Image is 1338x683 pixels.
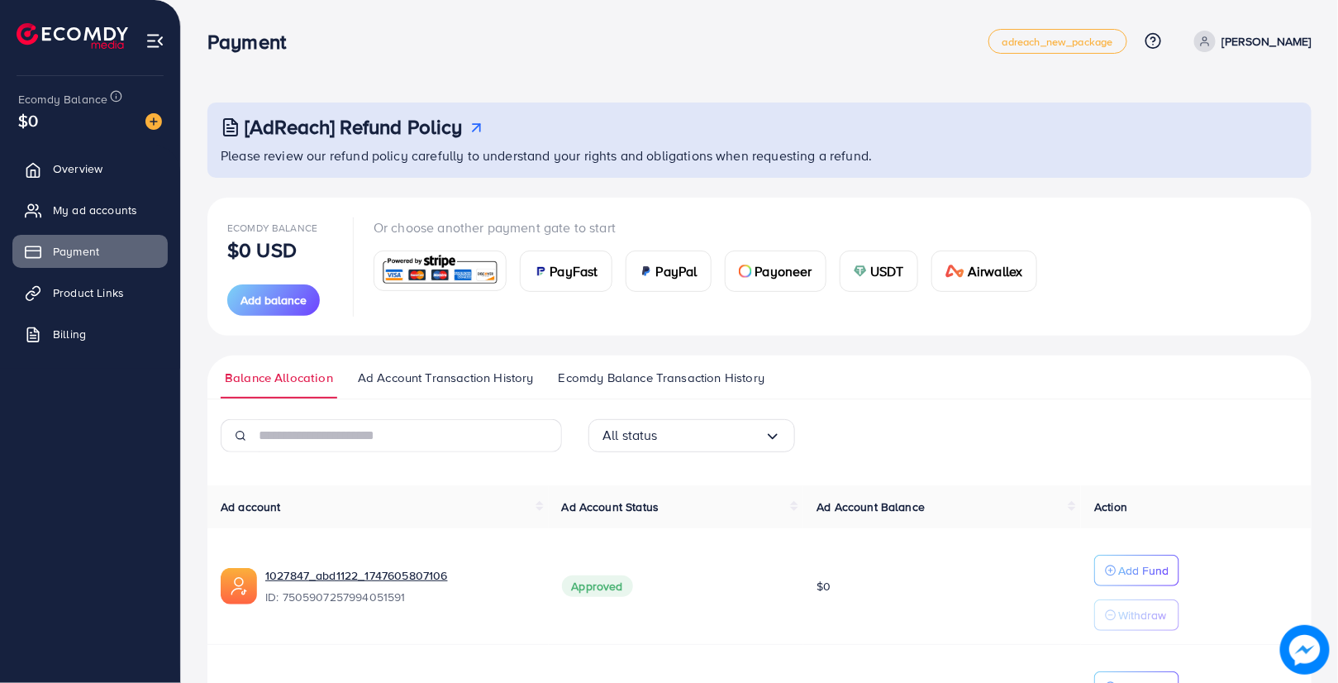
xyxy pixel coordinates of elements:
[18,108,38,132] span: $0
[145,31,164,50] img: menu
[1222,31,1312,51] p: [PERSON_NAME]
[988,29,1127,54] a: adreach_new_package
[225,369,333,387] span: Balance Allocation
[227,240,297,260] p: $0 USD
[12,193,168,227] a: My ad accounts
[739,265,752,278] img: card
[945,265,965,278] img: card
[53,160,102,177] span: Overview
[534,265,547,278] img: card
[602,423,658,448] span: All status
[1118,605,1166,625] p: Withdraw
[755,261,812,281] span: Payoneer
[17,23,128,49] img: logo
[18,91,107,107] span: Ecomdy Balance
[658,423,764,448] input: Search for option
[1094,555,1179,586] button: Add Fund
[817,578,831,595] span: $0
[1118,561,1169,580] p: Add Fund
[145,113,162,130] img: image
[12,235,168,268] a: Payment
[854,265,867,278] img: card
[562,576,633,597] span: Approved
[53,284,124,301] span: Product Links
[12,152,168,185] a: Overview
[227,221,317,235] span: Ecomdy Balance
[870,261,904,281] span: USDT
[221,146,1302,165] p: Please review our refund policy carefully to understand your rights and obligations when requesti...
[53,243,99,260] span: Payment
[265,567,536,584] a: 1027847_abd1122_1747605807106
[245,115,463,139] h3: [AdReach] Refund Policy
[374,251,507,291] a: card
[358,369,534,387] span: Ad Account Transaction History
[53,202,137,218] span: My ad accounts
[520,251,612,292] a: cardPayFast
[968,261,1022,281] span: Airwallex
[207,30,299,54] h3: Payment
[562,499,659,515] span: Ad Account Status
[265,567,536,605] div: <span class='underline'>1027847_abd1122_1747605807106</span></br>7505907257994051591
[550,261,598,281] span: PayFast
[265,589,536,605] span: ID: 7505907257994051591
[840,251,918,292] a: cardUSDT
[12,276,168,309] a: Product Links
[1188,31,1312,52] a: [PERSON_NAME]
[817,499,925,515] span: Ad Account Balance
[1094,599,1179,631] button: Withdraw
[221,499,281,515] span: Ad account
[240,292,307,308] span: Add balance
[1094,499,1127,515] span: Action
[379,253,501,289] img: card
[931,251,1037,292] a: cardAirwallex
[12,318,168,351] a: Billing
[626,251,712,292] a: cardPayPal
[1280,625,1330,675] img: image
[221,568,257,604] img: ic-ads-acc.e4c84228.svg
[588,419,795,452] div: Search for option
[656,261,698,281] span: PayPal
[640,265,653,278] img: card
[227,284,320,316] button: Add balance
[1002,36,1113,47] span: adreach_new_package
[559,369,764,387] span: Ecomdy Balance Transaction History
[374,217,1050,237] p: Or choose another payment gate to start
[725,251,826,292] a: cardPayoneer
[53,326,86,342] span: Billing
